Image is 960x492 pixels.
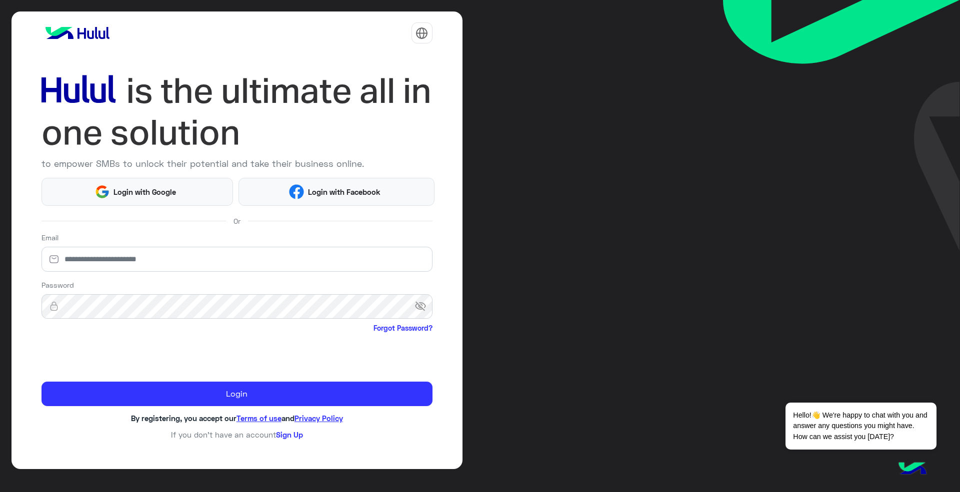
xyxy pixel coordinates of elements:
[41,335,193,374] iframe: reCAPTCHA
[236,414,281,423] a: Terms of use
[373,323,432,333] a: Forgot Password?
[41,178,233,205] button: Login with Google
[281,414,294,423] span: and
[41,70,432,153] img: hululLoginTitle_EN.svg
[41,254,66,264] img: email
[41,382,432,407] button: Login
[41,301,66,311] img: lock
[895,452,930,487] img: hulul-logo.png
[41,430,432,439] h6: If you don’t have an account
[414,298,432,316] span: visibility_off
[41,157,432,170] p: to empower SMBs to unlock their potential and take their business online.
[289,184,304,199] img: Facebook
[415,27,428,39] img: tab
[110,186,180,198] span: Login with Google
[131,414,236,423] span: By registering, you accept our
[94,184,109,199] img: Google
[276,430,303,439] a: Sign Up
[304,186,384,198] span: Login with Facebook
[41,23,113,43] img: logo
[41,280,74,290] label: Password
[294,414,343,423] a: Privacy Policy
[233,216,240,226] span: Or
[238,178,434,205] button: Login with Facebook
[785,403,936,450] span: Hello!👋 We're happy to chat with you and answer any questions you might have. How can we assist y...
[41,232,58,243] label: Email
